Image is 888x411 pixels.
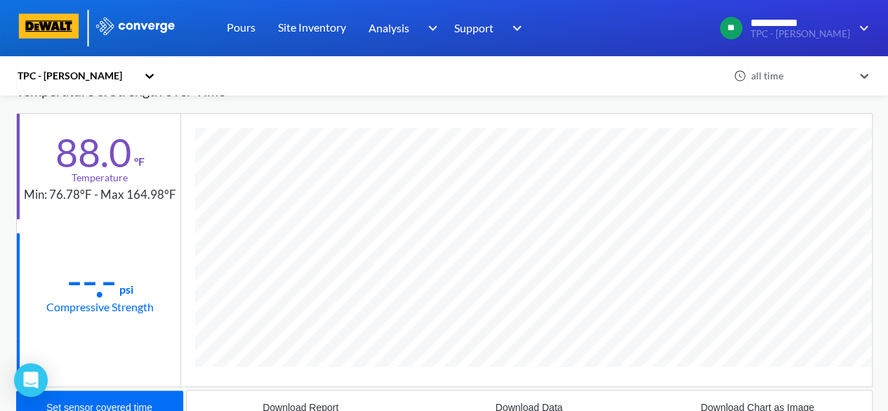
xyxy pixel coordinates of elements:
div: 88.0 [55,135,131,170]
div: Min: 76.78°F - Max 164.98°F [24,185,176,204]
span: TPC - [PERSON_NAME] [750,29,850,39]
div: --.- [67,263,117,298]
span: Analysis [369,19,409,37]
div: TPC - [PERSON_NAME] [16,68,137,84]
img: downArrow.svg [503,20,526,37]
span: Support [454,19,493,37]
div: Compressive Strength [46,298,154,315]
img: icon-clock.svg [734,70,746,82]
div: Temperature [72,170,128,185]
img: downArrow.svg [418,20,441,37]
div: Open Intercom Messenger [14,363,48,397]
img: logo_ewhite.svg [95,17,176,35]
div: all time [748,68,853,84]
img: downArrow.svg [850,20,873,37]
img: logo-dewalt.svg [16,13,82,39]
